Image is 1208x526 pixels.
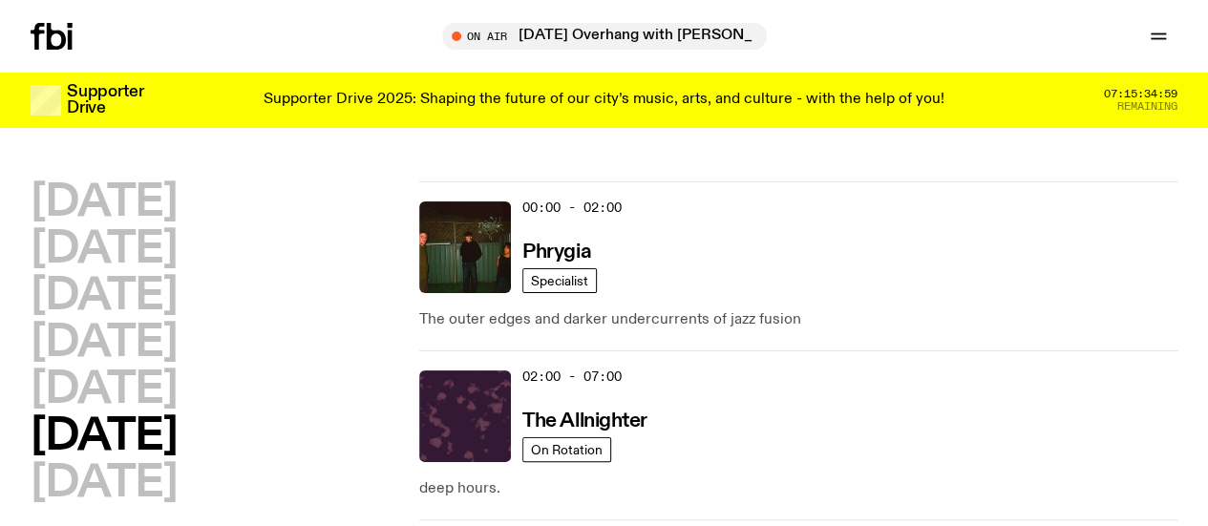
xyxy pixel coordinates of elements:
a: Phrygia [522,239,591,263]
h3: Phrygia [522,242,591,263]
span: Remaining [1117,101,1177,112]
span: 02:00 - 07:00 [522,368,622,386]
button: [DATE] [31,228,177,271]
button: [DATE] [31,415,177,458]
p: Supporter Drive 2025: Shaping the future of our city’s music, arts, and culture - with the help o... [264,92,944,109]
button: [DATE] [31,368,177,411]
span: 07:15:34:59 [1104,89,1177,99]
button: [DATE] [31,462,177,505]
span: On Rotation [531,443,603,457]
button: On Air[DATE] Overhang with [PERSON_NAME] [442,23,767,50]
span: Specialist [531,274,588,288]
button: [DATE] [31,181,177,224]
p: deep hours. [419,477,1177,500]
span: 00:00 - 02:00 [522,199,622,217]
a: The Allnighter [522,408,647,431]
button: [DATE] [31,322,177,365]
a: Specialist [522,268,597,293]
img: A greeny-grainy film photo of Bela, John and Bindi at night. They are standing in a backyard on g... [419,201,511,293]
button: [DATE] [31,275,177,318]
p: The outer edges and darker undercurrents of jazz fusion [419,308,1177,331]
a: On Rotation [522,437,611,462]
h3: Supporter Drive [67,84,143,116]
h3: The Allnighter [522,411,647,431]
